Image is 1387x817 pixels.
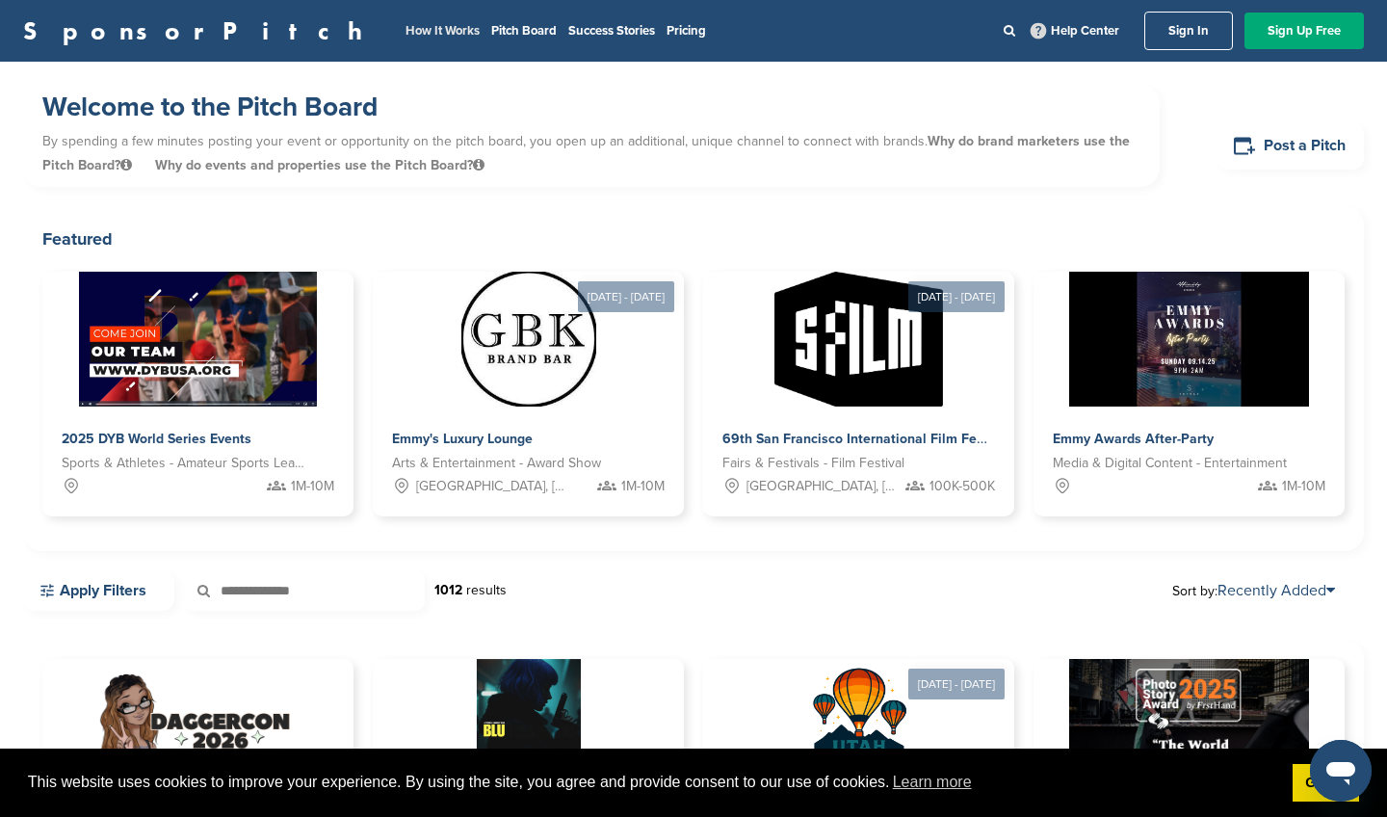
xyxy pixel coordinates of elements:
a: dismiss cookie message [1293,764,1359,803]
span: 2025 DYB World Series Events [62,431,251,447]
img: Sponsorpitch & [792,659,927,794]
span: Emmy Awards After-Party [1053,431,1214,447]
img: Sponsorpitch & [477,659,581,794]
strong: 1012 [434,582,462,598]
div: [DATE] - [DATE] [908,669,1005,699]
a: Pitch Board [491,23,557,39]
a: SponsorPitch [23,18,375,43]
a: Recently Added [1217,581,1335,600]
a: Sign Up Free [1244,13,1364,49]
a: Help Center [1027,19,1123,42]
span: 1M-10M [1282,476,1325,497]
h1: Welcome to the Pitch Board [42,90,1140,124]
a: [DATE] - [DATE] Sponsorpitch & Emmy's Luxury Lounge Arts & Entertainment - Award Show [GEOGRAPHIC... [373,241,684,516]
span: [GEOGRAPHIC_DATA], [GEOGRAPHIC_DATA] [746,476,900,497]
a: Success Stories [568,23,655,39]
iframe: Button to launch messaging window [1310,740,1372,802]
span: Media & Digital Content - Entertainment [1053,453,1287,474]
span: Fairs & Festivals - Film Festival [722,453,904,474]
span: 1M-10M [291,476,334,497]
span: This website uses cookies to improve your experience. By using the site, you agree and provide co... [28,768,1277,797]
span: Why do events and properties use the Pitch Board? [155,157,484,173]
img: Sponsorpitch & [1069,272,1309,407]
span: Sports & Athletes - Amateur Sports Leagues [62,453,305,474]
a: Pricing [667,23,706,39]
span: [GEOGRAPHIC_DATA], [GEOGRAPHIC_DATA] [416,476,569,497]
a: How It Works [406,23,480,39]
div: [DATE] - [DATE] [908,281,1005,312]
img: Sponsorpitch & [774,272,943,407]
span: 1M-10M [621,476,665,497]
span: 100K-500K [929,476,995,497]
a: learn more about cookies [890,768,975,797]
span: Sort by: [1172,583,1335,598]
p: By spending a few minutes posting your event or opportunity on the pitch board, you open up an ad... [42,124,1140,182]
span: results [466,582,507,598]
img: Sponsorpitch & [97,659,300,794]
a: Apply Filters [23,570,174,611]
a: Sponsorpitch & 2025 DYB World Series Events Sports & Athletes - Amateur Sports Leagues 1M-10M [42,272,353,516]
span: Arts & Entertainment - Award Show [392,453,601,474]
h2: Featured [42,225,1345,252]
span: 69th San Francisco International Film Festival [722,431,1010,447]
div: [DATE] - [DATE] [578,281,674,312]
img: Sponsorpitch & [79,272,317,407]
span: Emmy's Luxury Lounge [392,431,533,447]
img: Sponsorpitch & [461,272,596,407]
a: Sign In [1144,12,1233,50]
a: [DATE] - [DATE] Sponsorpitch & 69th San Francisco International Film Festival Fairs & Festivals -... [703,241,1014,516]
img: Sponsorpitch & [1069,659,1309,794]
a: Post a Pitch [1217,122,1364,170]
a: Sponsorpitch & Emmy Awards After-Party Media & Digital Content - Entertainment 1M-10M [1034,272,1345,516]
